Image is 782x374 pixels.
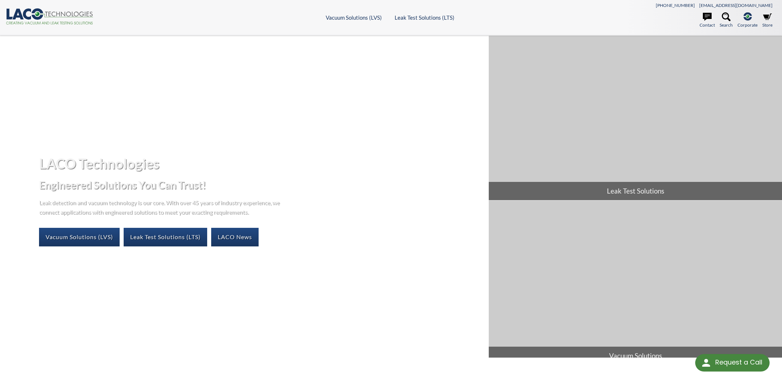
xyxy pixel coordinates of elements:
[699,3,773,8] a: [EMAIL_ADDRESS][DOMAIN_NAME]
[39,228,120,246] a: Vacuum Solutions (LVS)
[489,36,782,200] a: Leak Test Solutions
[715,354,762,371] div: Request a Call
[489,182,782,200] span: Leak Test Solutions
[489,200,782,365] a: Vacuum Solutions
[39,178,483,192] h2: Engineered Solutions You Can Trust!
[720,12,733,28] a: Search
[700,357,712,369] img: round button
[656,3,695,8] a: [PHONE_NUMBER]
[695,354,770,371] div: Request a Call
[39,155,483,172] h1: LACO Technologies
[738,22,758,28] span: Corporate
[395,14,454,21] a: Leak Test Solutions (LTS)
[326,14,382,21] a: Vacuum Solutions (LVS)
[39,198,283,216] p: Leak detection and vacuum technology is our core. With over 45 years of industry experience, we c...
[489,347,782,365] span: Vacuum Solutions
[700,12,715,28] a: Contact
[124,228,207,246] a: Leak Test Solutions (LTS)
[211,228,259,246] a: LACO News
[762,12,773,28] a: Store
